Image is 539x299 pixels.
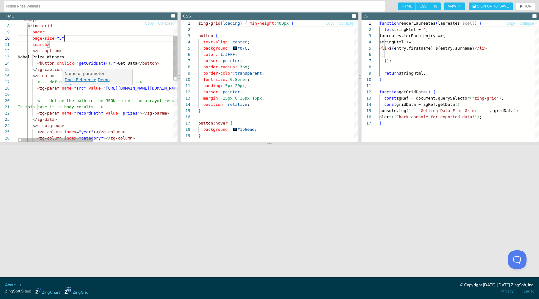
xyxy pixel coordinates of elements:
span: border-radius: [203,65,238,69]
span: button [198,33,213,38]
button: Copy [325,21,335,27]
span: padding: [203,83,223,88]
span: ; [247,40,250,44]
a: ZingChart [35,287,60,296]
span: transparent [235,71,262,76]
span: " [103,86,106,91]
span: Copy [506,22,515,25]
div: 6 [362,51,371,58]
span: entry.surname [440,46,472,51]
span: , gridData [489,108,513,113]
span: zg-column [101,130,123,134]
div: 8 [362,64,371,70]
span: zg-param [40,86,59,91]
span: < [37,61,40,66]
div: 1 [362,20,371,27]
span: > [157,61,159,66]
div: 7 [181,58,190,64]
span: { [443,33,445,38]
span: margin: [203,96,221,100]
span: "prizes" [120,111,140,115]
span: ; [516,108,518,113]
span: </ [32,67,37,72]
span: alert [379,115,391,119]
span: Collapse [158,22,173,25]
div: 1 [181,20,190,27]
a: Docs Reference [65,77,96,82]
span: ; [255,127,257,132]
span: '--- Getting Data From Grid: ---' [409,108,489,113]
span: ></ [94,130,101,134]
span: let [384,27,391,32]
span: } [291,21,294,26]
span: HTML [398,2,416,10]
span: 15px [223,96,233,100]
span: font-size: [203,77,228,82]
span: ; [247,46,250,51]
span: zg-caption [37,67,62,72]
span: ; [501,96,504,100]
div: 9 [362,70,371,76]
iframe: Toggle Customer Support [508,250,527,269]
div: 11 [362,83,371,89]
span: text-align: [203,40,230,44]
div: 13 [362,95,371,101]
span: background: [203,127,230,132]
span: zg-param [40,111,59,115]
span: ( [435,21,438,26]
span: > [62,67,64,72]
span: { [433,90,435,94]
button: RUN [516,2,535,10]
span: laureates.forEach [379,33,421,38]
span: RUN [523,4,532,8]
input: Untitled Demo [6,1,383,11]
span: '' [421,27,426,32]
span: zing-grid [198,21,220,26]
a: About Us [5,282,21,288]
div: 3 [362,33,371,39]
span: ; [240,58,242,63]
span: ) [474,21,477,26]
span: ; [247,65,250,69]
span: { [391,46,394,51]
span: "getGridData [76,61,106,66]
span: ` [379,52,382,57]
div: 9 [181,70,190,76]
span: $ [389,46,391,51]
span: "5" [57,36,64,41]
span: [ [221,21,223,26]
div: CSS [183,13,191,19]
span: "src" [74,86,86,91]
span: } [430,46,433,51]
button: Sign Up to Save [469,2,513,10]
p: Name of parameter [65,71,130,77]
span: ZingSoft Sites: [5,288,31,294]
span: ] [240,21,242,26]
span: name [62,111,71,115]
span: = [101,86,103,91]
span: 'zing-grid' [472,96,499,100]
span: ( [425,90,428,94]
span: center [233,40,247,44]
span: { [230,121,233,125]
span: loading [223,21,240,26]
span: ; [389,58,391,63]
span: < [32,73,35,78]
span: ( [421,33,423,38]
span: border-color: [203,71,235,76]
span: stringHtml; [399,71,425,76]
span: <li> [379,46,389,51]
span: < [32,48,35,53]
span: "year" [79,130,94,134]
div: 7 [362,58,371,64]
span: { [479,21,482,26]
span: ( [406,108,409,113]
span: pager [32,30,45,34]
span: Collapse [339,22,353,25]
button: Copy [145,21,154,27]
span: getGridData [399,90,425,94]
span: Sign Up to Save [477,4,509,8]
span: > [133,136,135,140]
span: ; [479,115,482,119]
span: = [71,86,74,91]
